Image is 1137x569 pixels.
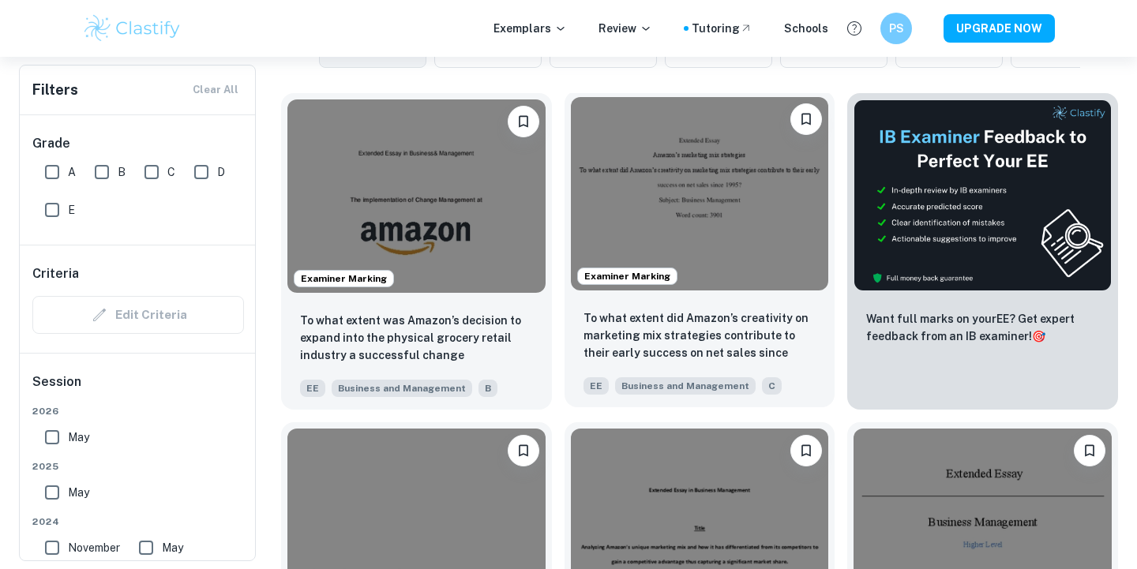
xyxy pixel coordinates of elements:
a: Examiner MarkingBookmarkTo what extent did Amazon’s creativity on marketing mix strategies contri... [565,93,835,410]
button: Bookmark [790,435,822,466]
span: C [762,377,782,395]
div: Criteria filters are unavailable when searching by topic [32,296,244,334]
p: Exemplars [493,20,567,37]
button: Bookmark [508,106,539,137]
img: Thumbnail [854,99,1112,291]
button: PS [880,13,912,44]
a: Schools [784,20,828,37]
span: Business and Management [615,377,756,395]
img: Business and Management EE example thumbnail: To what extent did Amazon’s creativity o [571,97,829,290]
span: 2025 [32,459,244,474]
span: November [68,539,120,556]
button: Bookmark [790,103,822,135]
h6: Grade [32,134,244,153]
h6: PS [887,20,906,37]
span: B [478,380,497,397]
span: EE [300,380,325,397]
img: Business and Management EE example thumbnail: To what extent was Amazon’s decision to [287,99,546,293]
p: Want full marks on your EE ? Get expert feedback from an IB examiner! [866,310,1099,345]
p: To what extent was Amazon’s decision to expand into the physical grocery retail industry a succes... [300,312,533,365]
span: C [167,163,175,181]
p: To what extent did Amazon’s creativity on marketing mix strategies contribute to their early succ... [584,309,816,363]
span: E [68,201,75,219]
span: 2026 [32,404,244,418]
h6: Session [32,372,244,404]
span: EE [584,377,609,395]
span: Business and Management [332,380,472,397]
span: May [68,484,89,501]
span: 🎯 [1032,330,1045,343]
a: Examiner MarkingBookmarkTo what extent was Amazon’s decision to expand into the physical grocery ... [281,93,552,410]
span: B [118,163,126,181]
span: A [68,163,76,181]
button: Bookmark [508,435,539,466]
p: Review [599,20,652,37]
span: D [217,163,225,181]
button: Help and Feedback [841,15,868,42]
span: May [162,539,183,556]
span: May [68,429,89,446]
span: Examiner Marking [295,271,393,286]
span: 2024 [32,515,244,529]
button: UPGRADE NOW [944,14,1055,43]
h6: Filters [32,79,78,101]
h6: Criteria [32,264,79,283]
a: Tutoring [692,20,752,37]
span: Examiner Marking [578,269,677,283]
button: Bookmark [1074,435,1105,466]
a: ThumbnailWant full marks on yourEE? Get expert feedback from an IB examiner! [847,93,1118,410]
img: Clastify logo [82,13,182,44]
